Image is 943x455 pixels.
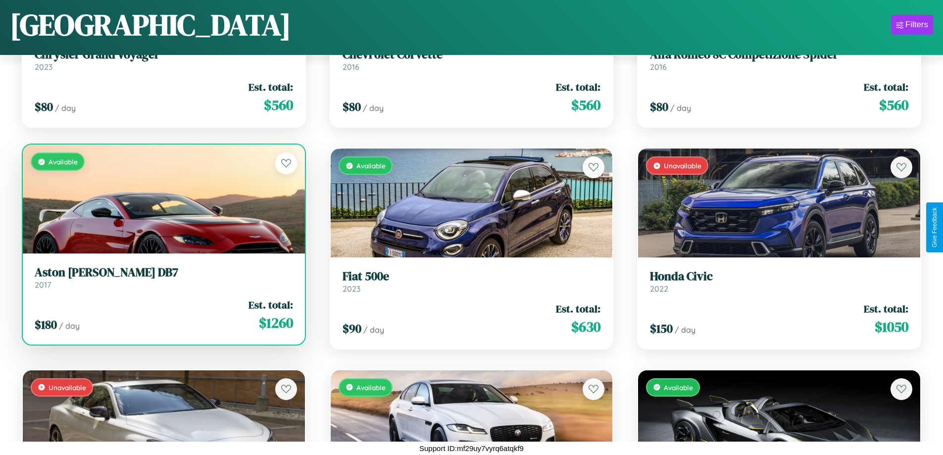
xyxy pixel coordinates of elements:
span: Available [356,161,386,170]
h1: [GEOGRAPHIC_DATA] [10,4,291,45]
h3: Alfa Romeo 8C Competizione Spider [650,48,908,62]
span: $ 180 [35,316,57,333]
h3: Honda Civic [650,269,908,284]
span: Available [664,383,693,392]
h3: Chrysler Grand Voyager [35,48,293,62]
span: Unavailable [664,161,701,170]
h3: Fiat 500e [343,269,601,284]
a: Honda Civic2022 [650,269,908,294]
span: $ 90 [343,320,361,337]
span: 2016 [343,62,359,72]
span: Available [356,383,386,392]
a: Chrysler Grand Voyager2023 [35,48,293,72]
span: $ 630 [571,317,600,337]
span: $ 560 [264,95,293,115]
span: Est. total: [864,80,908,94]
span: $ 80 [35,99,53,115]
span: $ 1260 [259,313,293,333]
span: 2016 [650,62,667,72]
span: $ 80 [343,99,361,115]
div: Filters [905,20,928,30]
p: Support ID: mf29uy7vyrq6atqkf9 [419,442,524,455]
span: 2023 [343,284,360,294]
span: $ 80 [650,99,668,115]
span: / day [675,325,695,335]
span: / day [363,103,384,113]
button: Filters [891,15,933,35]
span: $ 560 [879,95,908,115]
span: Est. total: [864,302,908,316]
span: Available [49,157,78,166]
span: 2023 [35,62,52,72]
span: 2022 [650,284,668,294]
span: / day [55,103,76,113]
span: 2017 [35,280,51,290]
span: Unavailable [49,383,86,392]
span: $ 150 [650,320,673,337]
span: $ 560 [571,95,600,115]
span: / day [363,325,384,335]
span: Est. total: [248,298,293,312]
a: Fiat 500e2023 [343,269,601,294]
div: Give Feedback [931,207,938,248]
span: Est. total: [556,80,600,94]
span: / day [670,103,691,113]
h3: Aston [PERSON_NAME] DB7 [35,265,293,280]
span: $ 1050 [875,317,908,337]
a: Chevrolet Corvette2016 [343,48,601,72]
span: Est. total: [556,302,600,316]
span: / day [59,321,80,331]
span: Est. total: [248,80,293,94]
a: Alfa Romeo 8C Competizione Spider2016 [650,48,908,72]
a: Aston [PERSON_NAME] DB72017 [35,265,293,290]
h3: Chevrolet Corvette [343,48,601,62]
